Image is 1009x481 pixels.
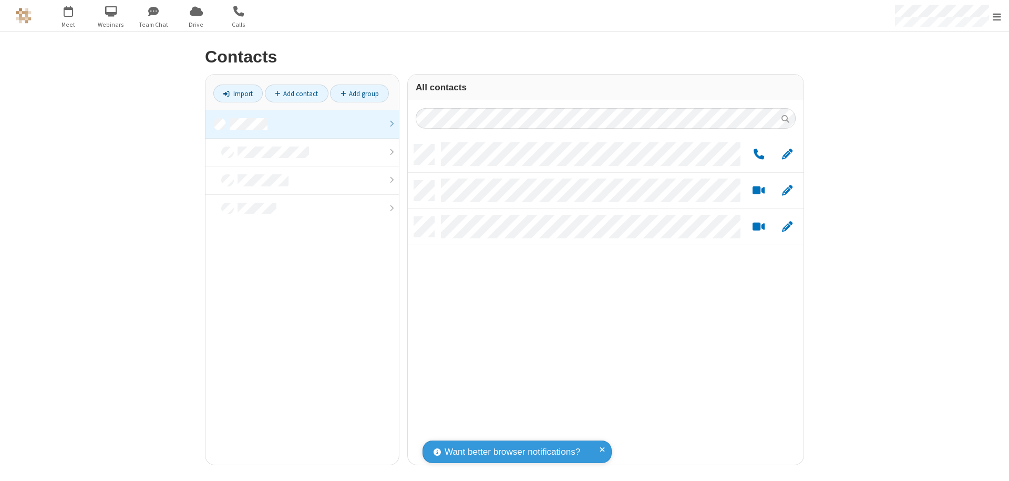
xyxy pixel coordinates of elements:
[91,20,131,29] span: Webinars
[213,85,263,102] a: Import
[177,20,216,29] span: Drive
[134,20,173,29] span: Team Chat
[408,137,804,465] div: grid
[265,85,328,102] a: Add contact
[416,82,796,92] h3: All contacts
[777,184,797,197] button: Edit
[16,8,32,24] img: QA Selenium DO NOT DELETE OR CHANGE
[205,48,804,66] h2: Contacts
[777,148,797,161] button: Edit
[748,148,769,161] button: Call by phone
[330,85,389,102] a: Add group
[748,221,769,234] button: Start a video meeting
[777,221,797,234] button: Edit
[748,184,769,197] button: Start a video meeting
[219,20,259,29] span: Calls
[445,445,580,459] span: Want better browser notifications?
[49,20,88,29] span: Meet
